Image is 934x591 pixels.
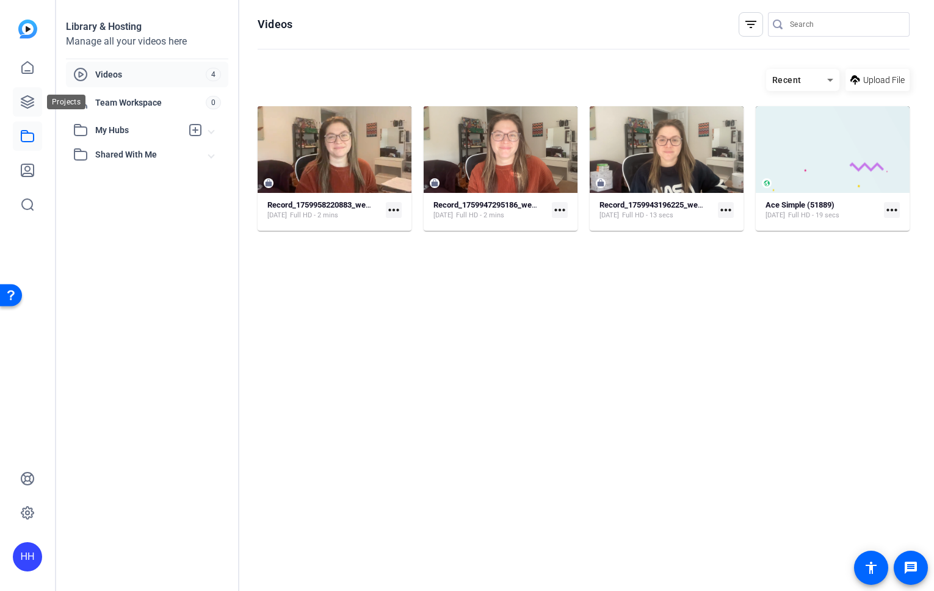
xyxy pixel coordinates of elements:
mat-expansion-panel-header: My Hubs [66,118,228,142]
strong: Record_1759943196225_webcam [599,200,717,209]
span: Full HD - 19 secs [788,211,839,220]
span: Full HD - 2 mins [290,211,338,220]
div: HH [13,542,42,571]
div: Projects [47,95,85,109]
button: Upload File [845,69,910,91]
mat-icon: more_horiz [552,202,568,218]
mat-icon: more_horiz [718,202,734,218]
h1: Videos [258,17,292,32]
span: 4 [206,68,221,81]
span: [DATE] [599,211,619,220]
span: [DATE] [267,211,287,220]
strong: Ace Simple (51889) [766,200,834,209]
span: Shared With Me [95,148,209,161]
a: Record_1759943196225_webcam[DATE]Full HD - 13 secs [599,200,713,220]
span: Recent [772,75,802,85]
div: Library & Hosting [66,20,228,34]
span: Videos [95,68,206,81]
strong: Record_1759947295186_webcam [433,200,551,209]
span: [DATE] [766,211,785,220]
img: blue-gradient.svg [18,20,37,38]
mat-icon: message [903,560,918,575]
mat-icon: accessibility [864,560,878,575]
span: Upload File [863,74,905,87]
a: Ace Simple (51889)[DATE]Full HD - 19 secs [766,200,879,220]
span: Full HD - 13 secs [622,211,673,220]
mat-expansion-panel-header: Shared With Me [66,142,228,167]
span: Team Workspace [95,96,206,109]
span: Full HD - 2 mins [456,211,504,220]
div: Manage all your videos here [66,34,228,49]
span: 0 [206,96,221,109]
strong: Record_1759958220883_webcam [267,200,385,209]
a: Record_1759958220883_webcam[DATE]Full HD - 2 mins [267,200,381,220]
a: Record_1759947295186_webcam[DATE]Full HD - 2 mins [433,200,547,220]
span: My Hubs [95,124,182,137]
span: [DATE] [433,211,453,220]
mat-icon: more_horiz [884,202,900,218]
mat-icon: more_horiz [386,202,402,218]
input: Search [790,17,900,32]
mat-icon: filter_list [744,17,758,32]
